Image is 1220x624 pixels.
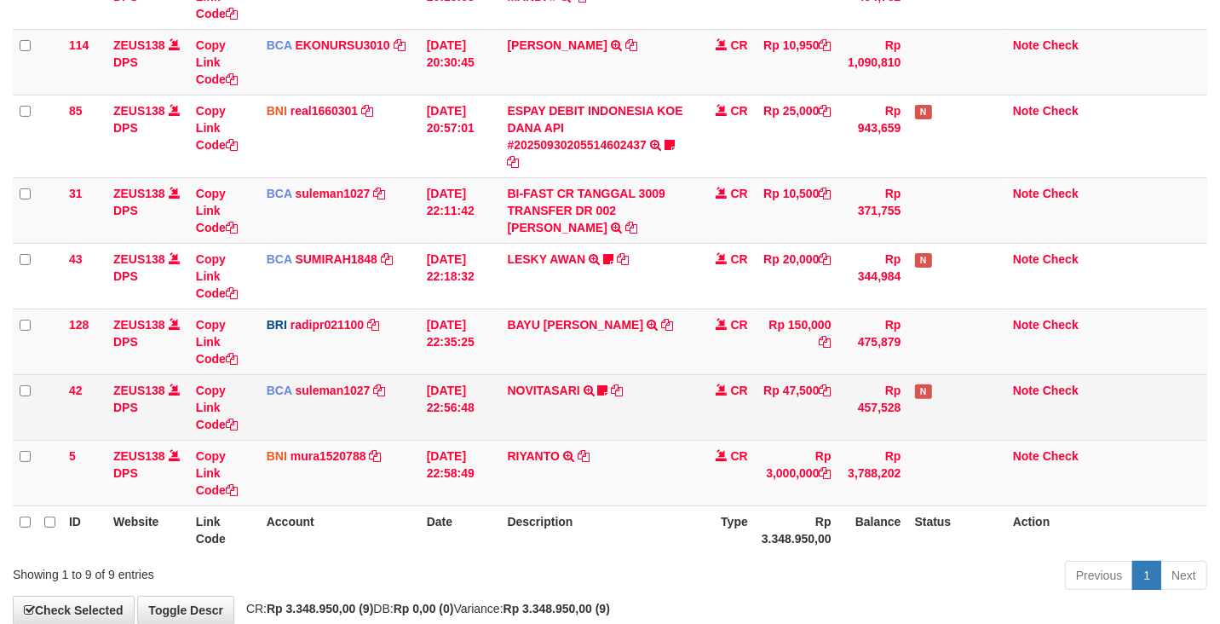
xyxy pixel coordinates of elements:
[820,104,832,118] a: Copy Rp 25,000 to clipboard
[267,104,287,118] span: BNI
[838,29,908,95] td: Rp 1,090,810
[394,602,454,615] strong: Rp 0,00 (0)
[291,449,366,463] a: mura1520788
[1043,318,1079,332] a: Check
[1043,449,1079,463] a: Check
[617,252,629,266] a: Copy LESKY AWAN to clipboard
[1043,104,1079,118] a: Check
[113,449,165,463] a: ZEUS138
[69,187,83,200] span: 31
[755,374,838,440] td: Rp 47,500
[113,384,165,397] a: ZEUS138
[113,318,165,332] a: ZEUS138
[507,384,579,397] a: NOVITASARI
[196,384,238,431] a: Copy Link Code
[106,177,189,243] td: DPS
[189,506,260,554] th: Link Code
[731,252,748,266] span: CR
[820,384,832,397] a: Copy Rp 47,500 to clipboard
[755,440,838,506] td: Rp 3,000,000
[196,252,238,300] a: Copy Link Code
[661,318,673,332] a: Copy BAYU AJI PRATA to clipboard
[755,506,838,554] th: Rp 3.348.950,00
[13,559,496,583] div: Showing 1 to 9 of 9 entries
[755,95,838,177] td: Rp 25,000
[267,449,287,463] span: BNI
[69,449,76,463] span: 5
[420,309,501,374] td: [DATE] 22:35:25
[695,506,755,554] th: Type
[106,243,189,309] td: DPS
[420,374,501,440] td: [DATE] 22:56:48
[291,318,364,332] a: radipr021100
[420,243,501,309] td: [DATE] 22:18:32
[504,602,610,615] strong: Rp 3.348.950,00 (9)
[420,440,501,506] td: [DATE] 22:58:49
[394,38,406,52] a: Copy EKONURSU3010 to clipboard
[420,177,501,243] td: [DATE] 22:11:42
[106,440,189,506] td: DPS
[915,384,932,399] span: Has Note
[838,309,908,374] td: Rp 475,879
[113,104,165,118] a: ZEUS138
[731,187,748,200] span: CR
[1013,318,1039,332] a: Note
[267,384,292,397] span: BCA
[373,187,385,200] a: Copy suleman1027 to clipboard
[1006,506,1207,554] th: Action
[1160,561,1207,590] a: Next
[755,309,838,374] td: Rp 150,000
[295,38,389,52] a: EKONURSU3010
[291,104,358,118] a: real1660301
[1013,187,1039,200] a: Note
[625,221,637,234] a: Copy BI-FAST CR TANGGAL 3009 TRANSFER DR 002 ASMANTONI to clipboard
[196,318,238,366] a: Copy Link Code
[267,38,292,52] span: BCA
[507,318,643,332] a: BAYU [PERSON_NAME]
[731,318,748,332] span: CR
[1065,561,1133,590] a: Previous
[106,374,189,440] td: DPS
[1013,38,1039,52] a: Note
[69,384,83,397] span: 42
[500,506,694,554] th: Description
[731,449,748,463] span: CR
[381,252,393,266] a: Copy SUMIRAH1848 to clipboard
[1043,252,1079,266] a: Check
[69,38,89,52] span: 114
[908,506,1006,554] th: Status
[838,374,908,440] td: Rp 457,528
[507,449,559,463] a: RIYANTO
[420,29,501,95] td: [DATE] 20:30:45
[755,243,838,309] td: Rp 20,000
[196,38,238,86] a: Copy Link Code
[361,104,373,118] a: Copy real1660301 to clipboard
[731,104,748,118] span: CR
[838,440,908,506] td: Rp 3,788,202
[507,187,665,234] a: BI-FAST CR TANGGAL 3009 TRANSFER DR 002 [PERSON_NAME]
[820,38,832,52] a: Copy Rp 10,950 to clipboard
[820,335,832,349] a: Copy Rp 150,000 to clipboard
[578,449,590,463] a: Copy RIYANTO to clipboard
[106,29,189,95] td: DPS
[755,29,838,95] td: Rp 10,950
[106,309,189,374] td: DPS
[1013,384,1039,397] a: Note
[267,187,292,200] span: BCA
[267,252,292,266] span: BCA
[611,384,623,397] a: Copy NOVITASARI to clipboard
[295,252,377,266] a: SUMIRAH1848
[106,95,189,177] td: DPS
[196,449,238,497] a: Copy Link Code
[838,177,908,243] td: Rp 371,755
[196,104,238,152] a: Copy Link Code
[507,38,607,52] a: [PERSON_NAME]
[731,384,748,397] span: CR
[69,104,83,118] span: 85
[420,95,501,177] td: [DATE] 20:57:01
[1043,38,1079,52] a: Check
[267,602,373,615] strong: Rp 3.348.950,00 (9)
[267,318,287,332] span: BRI
[625,38,637,52] a: Copy AHMAD AGUSTI to clipboard
[62,506,106,554] th: ID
